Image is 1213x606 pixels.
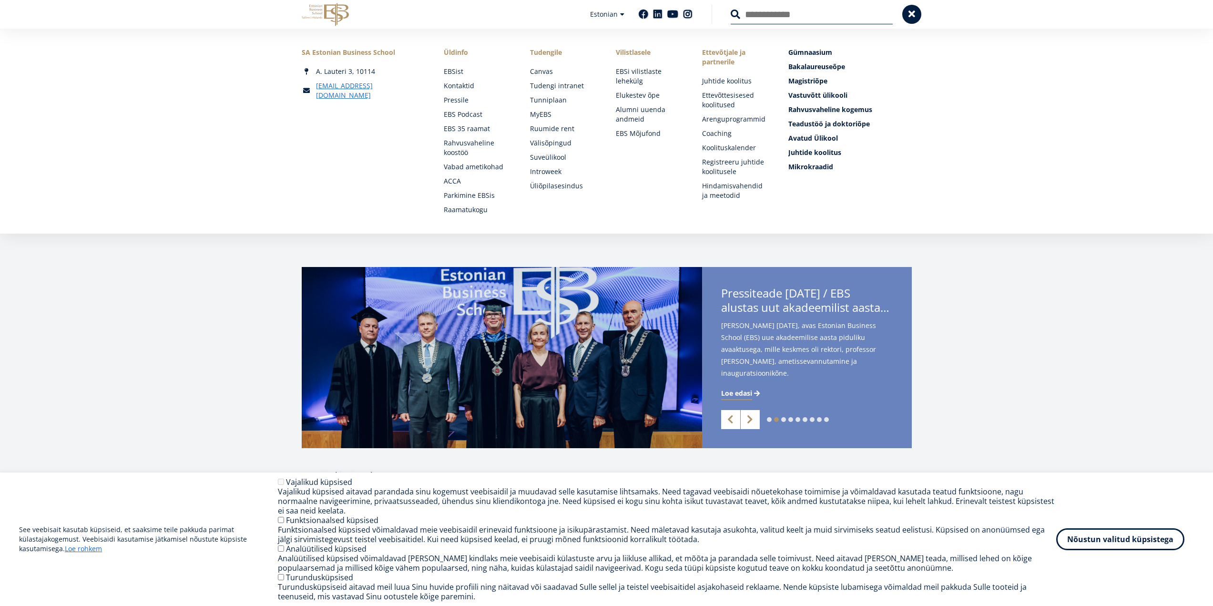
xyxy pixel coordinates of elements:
[788,105,911,114] a: Rahvusvaheline kogemus
[810,417,815,422] a: 7
[302,48,425,57] div: SA Estonian Business School
[795,417,800,422] a: 5
[530,167,597,176] a: Introweek
[530,153,597,162] a: Suveülikool
[788,417,793,422] a: 4
[530,95,597,105] a: Tunniplaan
[616,48,683,57] span: Vilistlasele
[616,105,683,124] a: Alumni uuenda andmeid
[788,119,870,128] span: Teadustöö ja doktoriõpe
[286,477,352,487] label: Vajalikud küpsised
[774,417,779,422] a: 2
[788,62,911,72] a: Bakalaureuseõpe
[1056,528,1184,550] button: Nõustun valitud küpsistega
[781,417,786,422] a: 3
[721,389,752,398] span: Loe edasi
[741,410,760,429] a: Next
[530,138,597,148] a: Välisõpingud
[702,48,769,67] span: Ettevõtjale ja partnerile
[788,162,911,172] a: Mikrokraadid
[702,114,769,124] a: Arenguprogrammid
[444,124,511,134] a: EBS 35 raamat
[444,191,511,200] a: Parkimine EBSis
[788,148,911,157] a: Juhtide koolitus
[530,48,597,57] a: Tudengile
[817,417,822,422] a: 8
[278,582,1056,601] div: Turundusküpsiseid aitavad meil luua Sinu huvide profiili ning näitavad või saadavad Sulle sellel ...
[702,143,769,153] a: Koolituskalender
[767,417,772,422] a: 1
[616,67,683,86] a: EBSi vilistlaste lehekülg
[702,76,769,86] a: Juhtide koolitus
[530,124,597,134] a: Ruumide rent
[316,81,425,100] a: [EMAIL_ADDRESS][DOMAIN_NAME]
[444,205,511,215] a: Raamatukogu
[278,487,1056,515] div: Vajalikud küpsised aitavad parandada sinu kogemust veebisaidil ja muudavad selle kasutamise lihts...
[721,300,893,315] span: alustas uut akadeemilist aastat rektor [PERSON_NAME] ametissevannutamisega - teise ametiaja keskm...
[616,91,683,100] a: Elukestev õpe
[788,148,841,157] span: Juhtide koolitus
[286,572,353,583] label: Turundusküpsised
[721,389,762,398] a: Loe edasi
[667,10,678,19] a: Youtube
[65,544,102,554] a: Loe rohkem
[653,10,663,19] a: Linkedin
[824,417,829,422] a: 9
[788,91,911,100] a: Vastuvõtt ülikooli
[530,67,597,76] a: Canvas
[702,181,769,200] a: Hindamisvahendid ja meetodid
[721,286,893,318] span: Pressiteade [DATE] / EBS
[788,48,832,57] span: Gümnaasium
[286,544,367,554] label: Analüütilised küpsised
[788,76,827,85] span: Magistriõpe
[530,110,597,119] a: MyEBS
[788,134,911,143] a: Avatud Ülikool
[788,162,833,171] span: Mikrokraadid
[788,134,838,143] span: Avatud Ülikool
[302,267,702,448] img: a
[616,129,683,138] a: EBS Mõjufond
[721,319,893,394] span: [PERSON_NAME] [DATE], avas Estonian Business School (EBS) uue akadeemilise aasta piduliku avaaktu...
[788,91,847,100] span: Vastuvõtt ülikooli
[702,129,769,138] a: Coaching
[788,119,911,129] a: Teadustöö ja doktoriõpe
[788,105,872,114] span: Rahvusvaheline kogemus
[702,91,769,110] a: Ettevõttesisesed koolitused
[278,554,1056,573] div: Analüütilised küpsised võimaldavad [PERSON_NAME] kindlaks meie veebisaidi külastuste arvu ja liik...
[788,62,845,71] span: Bakalaureuseõpe
[530,181,597,191] a: Üliõpilasesindus
[444,95,511,105] a: Pressile
[302,67,425,76] div: A. Lauteri 3, 10114
[444,48,511,57] span: Üldinfo
[278,525,1056,544] div: Funktsionaalsed küpsised võimaldavad meie veebisaidil erinevaid funktsioone ja isikupärastamist. ...
[286,515,378,525] label: Funktsionaalsed küpsised
[444,81,511,91] a: Kontaktid
[444,138,511,157] a: Rahvusvaheline koostöö
[530,81,597,91] a: Tudengi intranet
[683,10,693,19] a: Instagram
[444,176,511,186] a: ACCA
[702,157,769,176] a: Registreeru juhtide koolitusele
[444,162,511,172] a: Vabad ametikohad
[302,467,859,491] h2: Uudised
[803,417,807,422] a: 6
[444,67,511,76] a: EBSist
[444,110,511,119] a: EBS Podcast
[721,410,740,429] a: Previous
[788,48,911,57] a: Gümnaasium
[788,76,911,86] a: Magistriõpe
[639,10,648,19] a: Facebook
[19,525,278,554] p: See veebisait kasutab küpsiseid, et saaksime teile pakkuda parimat külastajakogemust. Veebisaidi ...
